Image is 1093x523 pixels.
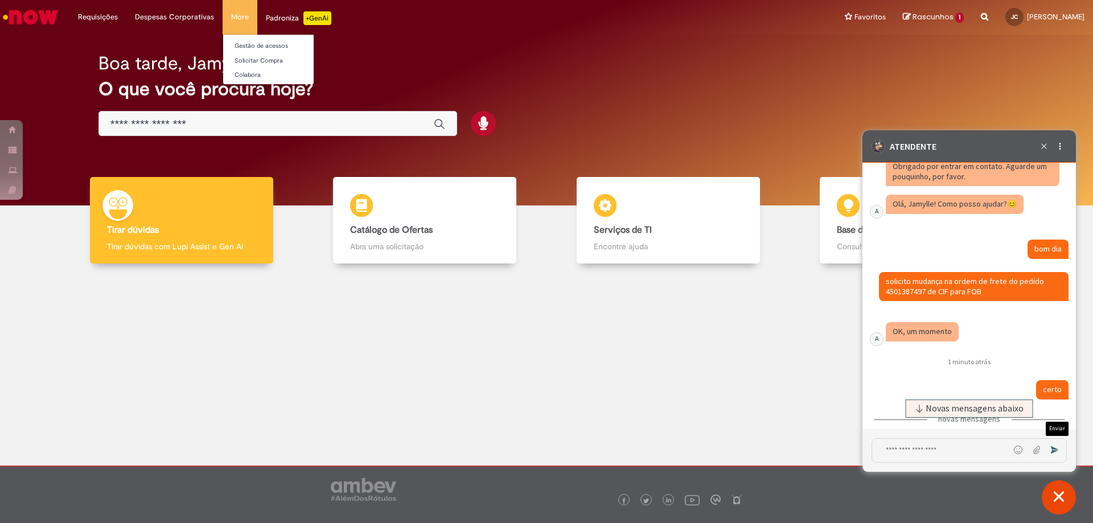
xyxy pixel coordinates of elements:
[107,241,256,252] p: Tirar dúvidas com Lupi Assist e Gen Ai
[903,12,964,23] a: Rascunhos
[1042,480,1076,514] button: Fechar conversa de suporte
[107,224,159,236] b: Tirar dúvidas
[60,177,303,264] a: Tirar dúvidas Tirar dúvidas com Lupi Assist e Gen Ai
[837,241,986,252] p: Consulte e aprenda
[135,11,214,23] span: Despesas Corporativas
[854,11,886,23] span: Favoritos
[231,11,249,23] span: More
[621,498,627,504] img: logo_footer_facebook.png
[913,11,954,22] span: Rascunhos
[223,55,348,67] a: Solicitar Compra
[710,495,721,505] img: logo_footer_workplace.png
[546,177,790,264] a: Serviços de TI Encontre ajuda
[955,13,964,23] span: 1
[790,177,1034,264] a: Base de Conhecimento Consulte e aprenda
[594,224,652,236] b: Serviços de TI
[78,11,118,23] span: Requisições
[223,69,348,81] a: Colabora
[1027,12,1084,22] span: [PERSON_NAME]
[837,224,931,236] b: Base de Conhecimento
[350,224,433,236] b: Catálogo de Ofertas
[685,492,700,507] img: logo_footer_youtube.png
[643,498,649,504] img: logo_footer_twitter.png
[98,53,250,73] h2: Boa tarde, Jamylle
[1,6,60,28] img: ServiceNow
[303,11,331,25] p: +GenAi
[862,130,1076,472] iframe: Suporte do Bate-Papo
[666,497,672,504] img: logo_footer_linkedin.png
[98,79,995,99] h2: O que você procura hoje?
[303,177,547,264] a: Catálogo de Ofertas Abra uma solicitação
[350,241,499,252] p: Abra uma solicitação
[331,478,396,501] img: logo_footer_ambev_rotulo_gray.png
[1011,13,1018,20] span: JC
[594,241,743,252] p: Encontre ajuda
[732,495,742,505] img: logo_footer_naosei.png
[266,11,331,25] div: Padroniza
[223,34,314,85] ul: More
[223,40,348,52] a: Gestão de acessos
